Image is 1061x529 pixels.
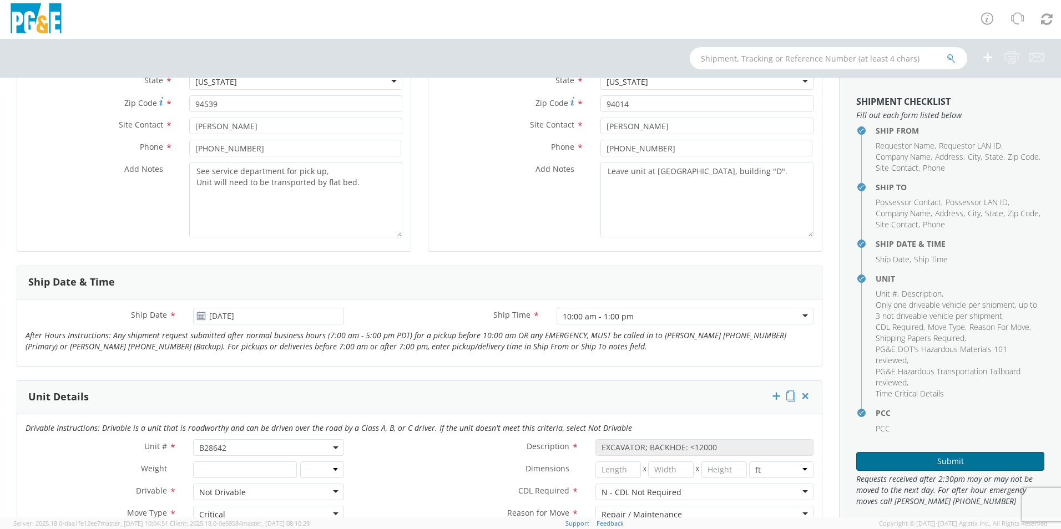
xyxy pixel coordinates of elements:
[985,151,1003,162] span: State
[876,183,1044,191] h4: Ship To
[876,208,931,218] span: Company Name
[985,208,1003,218] span: State
[100,519,168,527] span: master, [DATE] 10:04:51
[876,151,932,162] li: ,
[935,208,963,218] span: Address
[119,119,163,130] span: Site Contact
[968,151,982,162] li: ,
[876,288,897,299] span: Unit #
[946,197,1009,208] li: ,
[939,140,1001,151] span: Requestor LAN ID
[8,3,64,36] img: pge-logo-06675f144f4cfa6a6814.png
[876,162,920,174] li: ,
[602,487,681,498] div: N - CDL Not Required
[876,140,936,151] li: ,
[28,391,89,403] h3: Unit Details
[923,162,945,173] span: Phone
[124,98,157,108] span: Zip Code
[195,77,237,88] div: [US_STATE]
[856,474,1044,507] span: Requests received after 2:30pm may or may not be moved to the next day. For after hour emergency ...
[597,519,624,527] a: Feedback
[879,519,1048,528] span: Copyright © [DATE]-[DATE] Agistix Inc., All Rights Reserved
[530,119,574,130] span: Site Contact
[876,344,1007,365] span: PG&E DOT's Hazardous Materials 101 reviewed
[199,487,246,498] div: Not Drivable
[876,333,964,343] span: Shipping Papers Required
[607,77,648,88] div: [US_STATE]
[876,151,931,162] span: Company Name
[985,208,1005,219] li: ,
[876,254,910,264] span: Ship Date
[141,463,167,474] span: Weight
[527,441,569,451] span: Description
[928,322,965,332] span: Move Type
[242,519,310,527] span: master, [DATE] 08:10:29
[876,219,920,230] li: ,
[876,388,944,399] span: Time Critical Details
[551,141,574,152] span: Phone
[131,309,167,320] span: Ship Date
[876,423,890,434] span: PCC
[690,47,967,69] input: Shipment, Tracking or Reference Number (at least 4 chars)
[856,95,951,108] strong: Shipment Checklist
[199,509,225,520] div: Critical
[876,254,911,265] li: ,
[493,309,530,320] span: Ship Time
[518,485,569,496] span: CDL Required
[935,208,965,219] li: ,
[876,322,923,332] span: CDL Required
[13,519,168,527] span: Server: 2025.18.0-daa1fe12ee7
[602,509,682,520] div: Repair / Maintenance
[876,366,1020,388] span: PG&E Hazardous Transportation Tailboard reviewed
[641,461,649,478] span: X
[535,164,574,174] span: Add Notes
[144,75,163,85] span: State
[969,322,1029,332] span: Reason For Move
[969,322,1031,333] li: ,
[876,299,1042,322] li: ,
[939,140,1003,151] li: ,
[876,208,932,219] li: ,
[968,208,982,219] li: ,
[928,322,967,333] li: ,
[507,507,569,518] span: Reason for Move
[170,519,310,527] span: Client: 2025.18.0-0e69584
[193,439,344,456] span: B28642
[968,208,981,218] span: City
[124,164,163,174] span: Add Notes
[701,461,747,478] input: Height
[876,274,1044,283] h4: Unit
[1008,151,1039,162] span: Zip Code
[876,344,1042,366] li: ,
[136,485,167,496] span: Drivable
[946,197,1008,207] span: Possessor LAN ID
[876,197,941,207] span: Possessor Contact
[876,140,934,151] span: Requestor Name
[876,240,1044,248] h4: Ship Date & Time
[26,423,632,433] i: Drivable Instructions: Drivable is a unit that is roadworthy and can be driven over the road by a...
[199,442,338,453] span: B28642
[648,461,694,478] input: Width
[1008,151,1040,162] li: ,
[935,151,965,162] li: ,
[968,151,981,162] span: City
[902,288,943,299] li: ,
[526,463,569,474] span: Dimensions
[144,441,167,451] span: Unit #
[876,219,918,230] span: Site Contact
[856,110,1044,121] span: Fill out each form listed below
[876,162,918,173] span: Site Contact
[985,151,1005,162] li: ,
[876,409,1044,417] h4: PCC
[565,519,589,527] a: Support
[1008,208,1040,219] li: ,
[935,151,963,162] span: Address
[856,452,1044,471] button: Submit
[876,333,966,344] li: ,
[914,254,948,264] span: Ship Time
[876,197,943,208] li: ,
[876,299,1037,321] span: Only one driveable vehicle per shipment, up to 3 not driveable vehicle per shipment
[876,126,1044,135] h4: Ship From
[876,288,899,299] li: ,
[595,461,641,478] input: Length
